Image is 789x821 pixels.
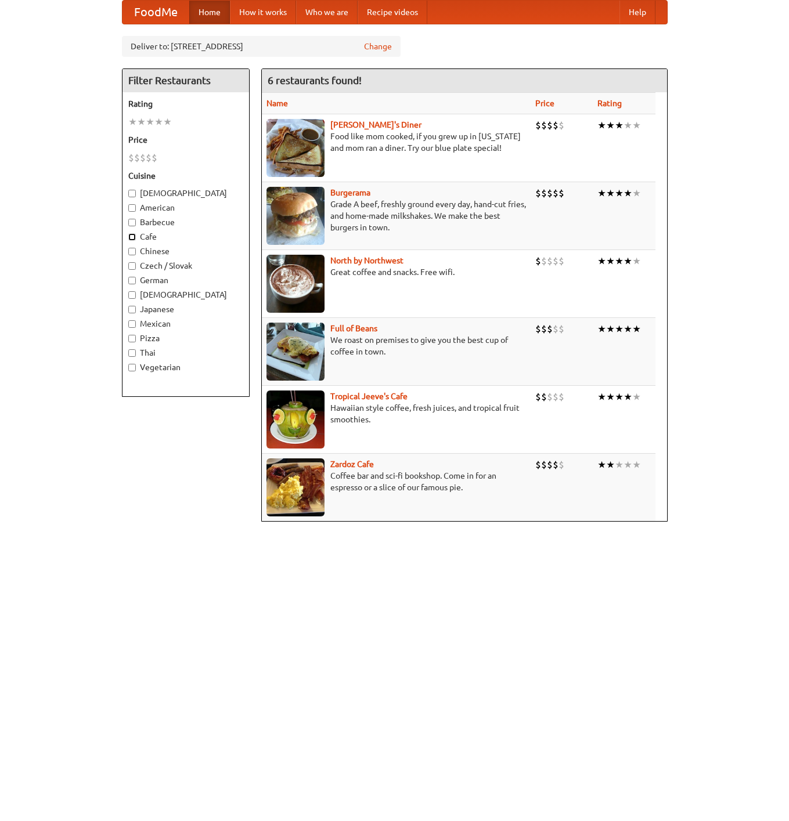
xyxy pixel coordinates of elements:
[597,390,606,403] li: ★
[535,255,541,267] li: $
[597,187,606,200] li: ★
[128,364,136,371] input: Vegetarian
[134,151,140,164] li: $
[559,255,564,267] li: $
[606,255,615,267] li: ★
[615,323,624,335] li: ★
[123,69,249,92] h4: Filter Restaurants
[266,131,526,154] p: Food like mom cooked, if you grew up in [US_STATE] and mom ran a diner. Try our blue plate special!
[128,231,243,243] label: Cafe
[559,323,564,335] li: $
[189,1,230,24] a: Home
[624,187,632,200] li: ★
[123,1,189,24] a: FoodMe
[535,119,541,132] li: $
[559,187,564,200] li: $
[547,458,553,471] li: $
[632,390,641,403] li: ★
[597,119,606,132] li: ★
[128,204,136,212] input: American
[137,115,146,128] li: ★
[128,277,136,284] input: German
[330,256,403,265] a: North by Northwest
[146,151,152,164] li: $
[632,255,641,267] li: ★
[632,458,641,471] li: ★
[547,187,553,200] li: $
[154,115,163,128] li: ★
[606,323,615,335] li: ★
[266,390,325,449] img: jeeves.jpg
[152,151,157,164] li: $
[606,458,615,471] li: ★
[128,262,136,270] input: Czech / Slovak
[266,402,526,425] p: Hawaiian style coffee, fresh juices, and tropical fruit smoothies.
[606,187,615,200] li: ★
[266,255,325,313] img: north.jpg
[541,187,547,200] li: $
[266,187,325,245] img: burgerama.jpg
[541,458,547,471] li: $
[615,119,624,132] li: ★
[128,115,137,128] li: ★
[128,332,243,344] label: Pizza
[553,119,559,132] li: $
[535,390,541,403] li: $
[358,1,427,24] a: Recipe videos
[128,318,243,330] label: Mexican
[266,266,526,278] p: Great coffee and snacks. Free wifi.
[559,458,564,471] li: $
[597,255,606,267] li: ★
[615,187,624,200] li: ★
[553,255,559,267] li: $
[266,458,325,516] img: zardoz.jpg
[330,188,370,197] b: Burgerama
[128,190,136,197] input: [DEMOGRAPHIC_DATA]
[559,390,564,403] li: $
[163,115,172,128] li: ★
[535,458,541,471] li: $
[597,323,606,335] li: ★
[547,255,553,267] li: $
[266,334,526,357] p: We roast on premises to give you the best cup of coffee in town.
[128,216,243,228] label: Barbecue
[266,119,325,177] img: sallys.jpg
[266,198,526,233] p: Grade A beef, freshly ground every day, hand-cut fries, and home-made milkshakes. We make the bes...
[541,255,547,267] li: $
[597,99,622,108] a: Rating
[128,248,136,255] input: Chinese
[296,1,358,24] a: Who we are
[128,233,136,241] input: Cafe
[128,219,136,226] input: Barbecue
[615,255,624,267] li: ★
[547,323,553,335] li: $
[615,390,624,403] li: ★
[122,36,401,57] div: Deliver to: [STREET_ADDRESS]
[624,255,632,267] li: ★
[330,120,421,129] b: [PERSON_NAME]'s Diner
[535,323,541,335] li: $
[624,119,632,132] li: ★
[128,245,243,257] label: Chinese
[330,460,374,469] a: Zardoz Cafe
[535,187,541,200] li: $
[140,151,146,164] li: $
[128,289,243,301] label: [DEMOGRAPHIC_DATA]
[330,392,408,401] b: Tropical Jeeve's Cafe
[128,349,136,357] input: Thai
[128,274,243,286] label: German
[266,99,288,108] a: Name
[553,323,559,335] li: $
[632,119,641,132] li: ★
[553,458,559,471] li: $
[330,324,377,333] a: Full of Beans
[128,202,243,214] label: American
[624,323,632,335] li: ★
[128,98,243,110] h5: Rating
[541,390,547,403] li: $
[268,75,362,86] ng-pluralize: 6 restaurants found!
[541,323,547,335] li: $
[547,119,553,132] li: $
